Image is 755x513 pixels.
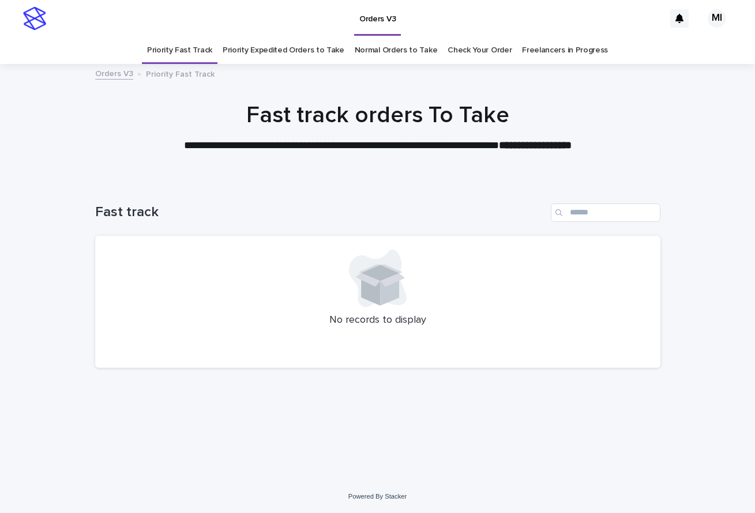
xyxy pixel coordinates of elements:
[147,37,212,64] a: Priority Fast Track
[95,101,660,129] h1: Fast track orders To Take
[146,67,215,80] p: Priority Fast Track
[522,37,608,64] a: Freelancers in Progress
[23,7,46,30] img: stacker-logo-s-only.png
[348,493,407,500] a: Powered By Stacker
[95,66,133,80] a: Orders V3
[95,204,546,221] h1: Fast track
[355,37,438,64] a: Normal Orders to Take
[708,9,726,28] div: MI
[551,203,660,222] input: Search
[448,37,512,64] a: Check Your Order
[109,314,647,327] p: No records to display
[223,37,344,64] a: Priority Expedited Orders to Take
